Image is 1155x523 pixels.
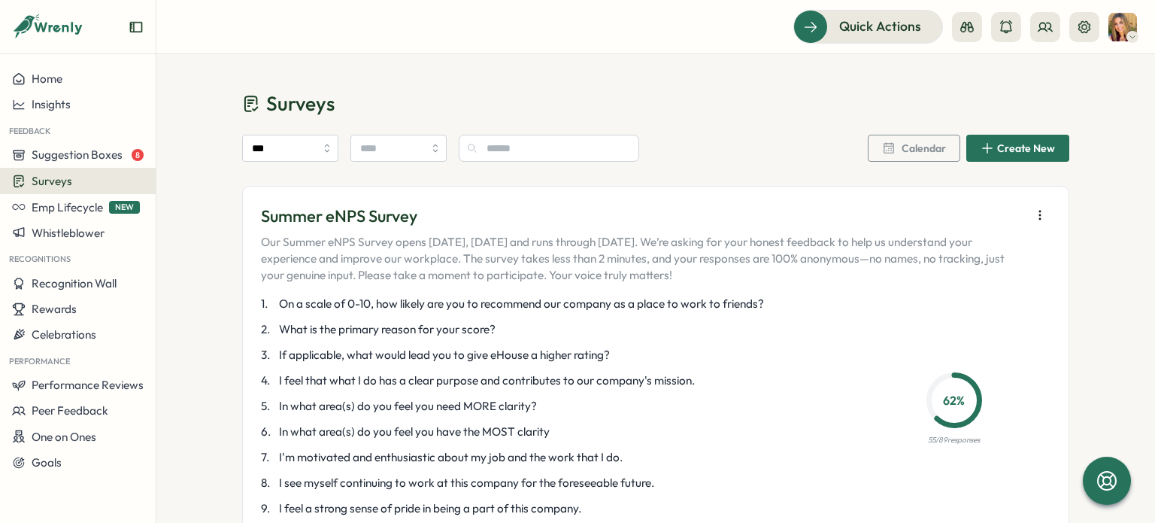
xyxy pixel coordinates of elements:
[32,276,117,290] span: Recognition Wall
[279,347,610,363] span: If applicable, what would lead you to give eHouse a higher rating?
[279,296,764,312] span: On a scale of 0-10, how likely are you to recommend our company as a place to work to friends?
[839,17,921,36] span: Quick Actions
[997,143,1055,154] span: Create New
[261,424,276,440] span: 6 .
[32,174,72,188] span: Surveys
[279,321,496,338] span: What is the primary reason for your score?
[261,449,276,466] span: 7 .
[279,398,537,415] span: In what area(s) do you feel you need MORE clarity?
[32,302,77,316] span: Rewards
[793,10,943,43] button: Quick Actions
[279,449,623,466] span: I'm motivated and enthusiastic about my job and the work that I do.
[32,327,96,342] span: Celebrations
[132,149,144,161] span: 8
[32,147,123,162] span: Suggestion Boxes
[109,201,140,214] span: NEW
[32,71,62,86] span: Home
[261,398,276,415] span: 5 .
[32,455,62,470] span: Goals
[261,205,1023,228] p: Summer eNPS Survey
[261,475,276,491] span: 8 .
[129,20,144,35] button: Expand sidebar
[261,500,276,517] span: 9 .
[928,434,980,446] p: 55 / 89 responses
[32,200,103,214] span: Emp Lifecycle
[868,135,960,162] button: Calendar
[261,321,276,338] span: 2 .
[261,296,276,312] span: 1 .
[32,378,144,392] span: Performance Reviews
[266,90,335,117] span: Surveys
[261,372,276,389] span: 4 .
[966,135,1069,162] button: Create New
[279,500,581,517] span: I feel a strong sense of pride in being a part of this company.
[1108,13,1137,41] img: Tarin O'Neill
[279,424,550,440] span: In what area(s) do you feel you have the MOST clarity
[279,372,695,389] span: I feel that what I do has a clear purpose and contributes to our company's mission.
[902,143,946,154] span: Calendar
[32,430,96,444] span: One on Ones
[931,391,978,410] p: 62 %
[32,403,108,418] span: Peer Feedback
[261,347,276,363] span: 3 .
[32,97,71,111] span: Insights
[279,475,654,491] span: I see myself continuing to work at this company for the foreseeable future.
[32,226,105,240] span: Whistleblower
[261,234,1023,284] p: Our Summer eNPS Survey opens [DATE], [DATE] and runs through [DATE]. We’re asking for your honest...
